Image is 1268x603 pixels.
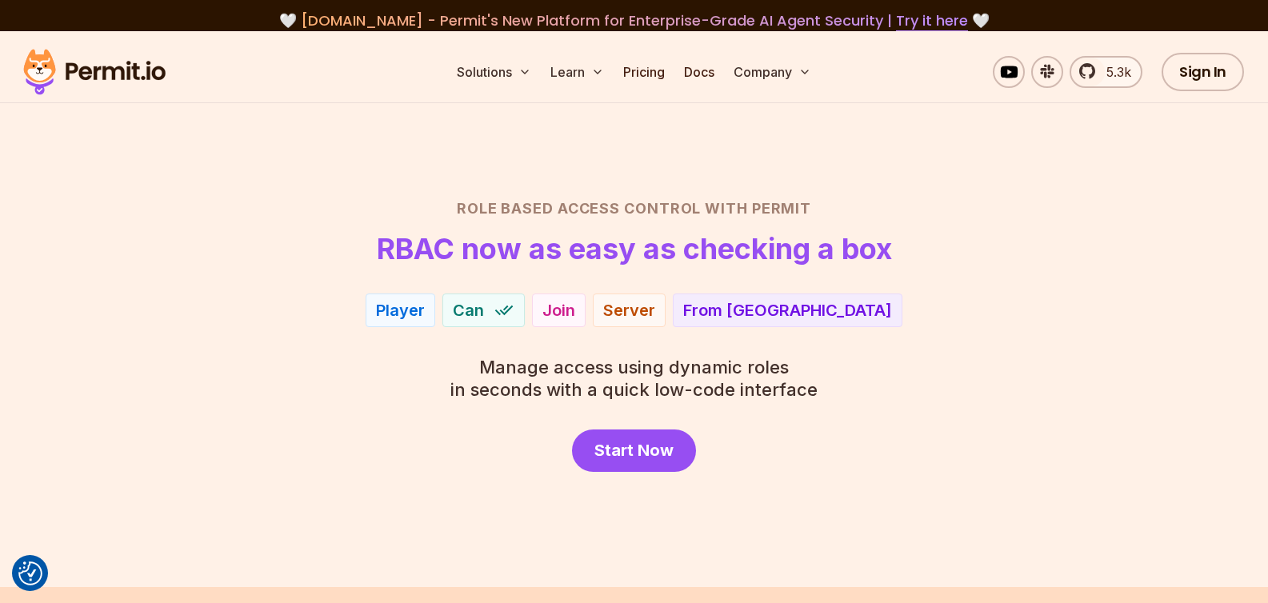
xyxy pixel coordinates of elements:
[572,429,696,472] a: Start Now
[301,10,968,30] span: [DOMAIN_NAME] - Permit's New Platform for Enterprise-Grade AI Agent Security |
[16,45,173,99] img: Permit logo
[705,198,811,220] span: with Permit
[18,561,42,585] img: Revisit consent button
[38,10,1230,32] div: 🤍 🤍
[544,56,610,88] button: Learn
[678,56,721,88] a: Docs
[727,56,818,88] button: Company
[377,233,892,265] h1: RBAC now as easy as checking a box
[453,299,484,321] span: Can
[450,356,818,401] p: in seconds with a quick low-code interface
[542,299,575,321] div: Join
[450,356,818,378] span: Manage access using dynamic roles
[617,56,671,88] a: Pricing
[603,299,655,321] div: Server
[1070,56,1142,88] a: 5.3k
[1162,53,1244,91] a: Sign In
[74,198,1194,220] h2: Role Based Access Control
[594,439,674,461] span: Start Now
[1097,62,1131,82] span: 5.3k
[18,561,42,585] button: Consent Preferences
[450,56,538,88] button: Solutions
[683,299,892,321] div: From [GEOGRAPHIC_DATA]
[896,10,968,31] a: Try it here
[376,299,425,321] div: Player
